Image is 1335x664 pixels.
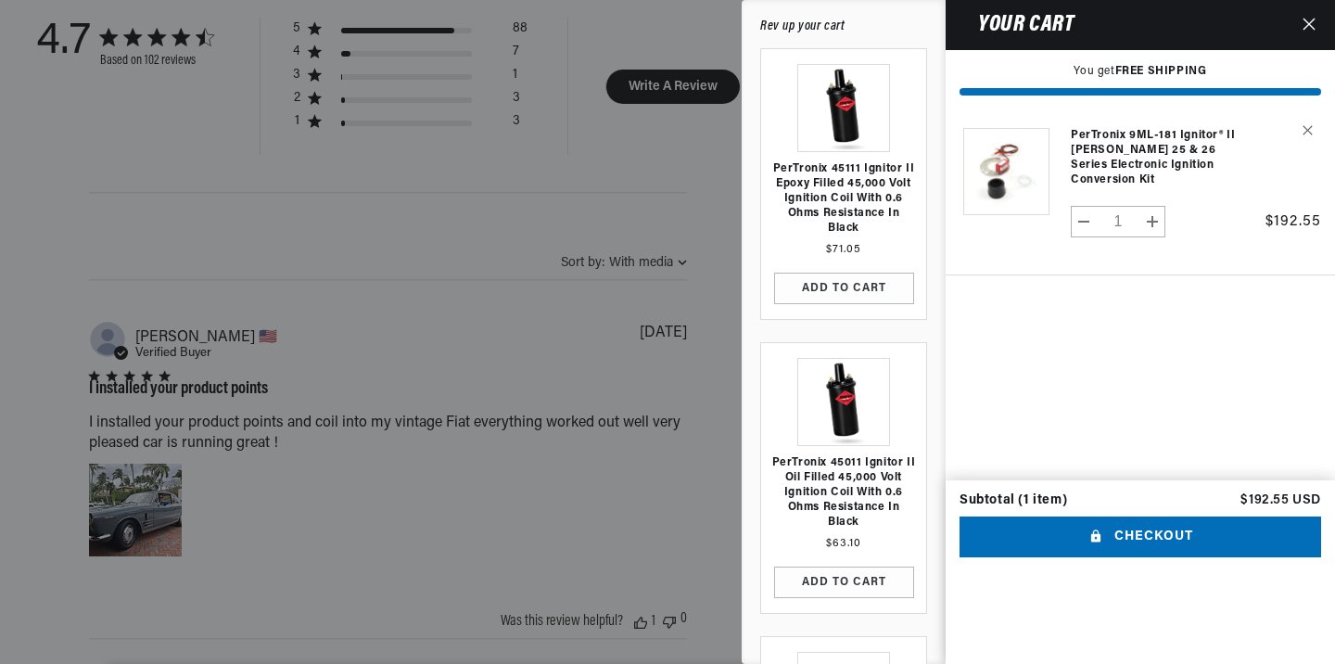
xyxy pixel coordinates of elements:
strong: FREE SHIPPING [1115,66,1207,77]
div: Subtotal (1 item) [960,494,1067,507]
p: You get [960,64,1321,80]
button: Remove PerTronix 9ML-181 Ignitor® II Mallory 25 & 26 Series Electronic Ignition Conversion Kit [1288,114,1320,147]
a: PerTronix 9ML-181 Ignitor® II [PERSON_NAME] 25 & 26 Series Electronic Ignition Conversion Kit [1071,128,1255,187]
h2: Your cart [960,16,1074,34]
button: Checkout [960,517,1321,558]
p: $192.55 USD [1240,494,1321,507]
input: Quantity for PerTronix 9ML-181 Ignitor® II Mallory 25 &amp; 26 Series Electronic Ignition Convers... [1097,206,1140,237]
iframe: PayPal-paypal [960,581,1321,622]
span: $192.55 [1265,214,1321,229]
